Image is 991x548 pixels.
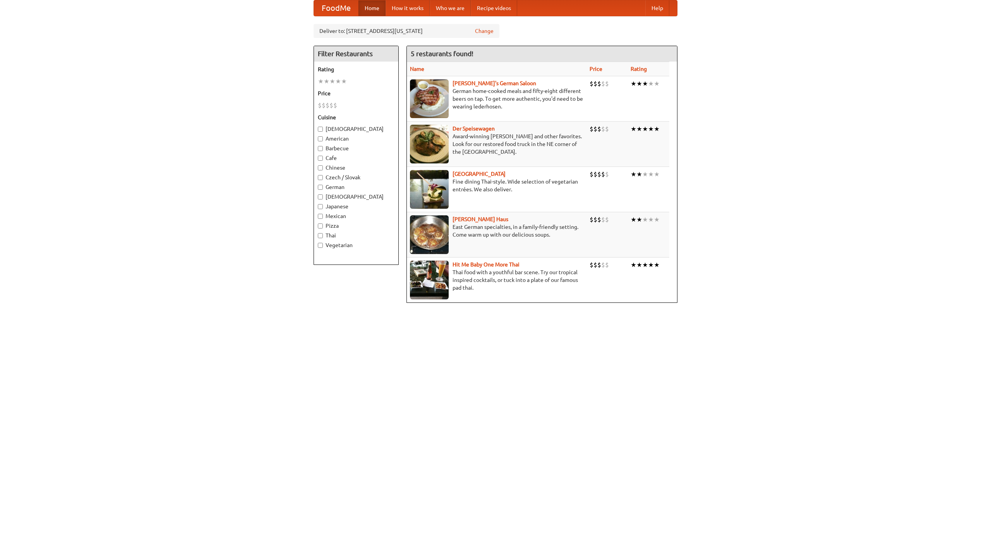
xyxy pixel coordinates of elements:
li: $ [326,101,329,110]
li: $ [593,261,597,269]
p: German home-cooked meals and fifty-eight different beers on tap. To get more authentic, you'd nee... [410,87,583,110]
li: ★ [654,215,660,224]
li: ★ [636,215,642,224]
p: Award-winning [PERSON_NAME] and other favorites. Look for our restored food truck in the NE corne... [410,132,583,156]
li: $ [597,261,601,269]
p: Fine dining Thai-style. Wide selection of vegetarian entrées. We also deliver. [410,178,583,193]
li: $ [597,215,601,224]
li: $ [601,125,605,133]
a: [GEOGRAPHIC_DATA] [453,171,506,177]
a: Der Speisewagen [453,125,495,132]
input: Mexican [318,214,323,219]
img: speisewagen.jpg [410,125,449,163]
label: [DEMOGRAPHIC_DATA] [318,125,394,133]
h5: Price [318,89,394,97]
a: FoodMe [314,0,358,16]
img: babythai.jpg [410,261,449,299]
a: Price [590,66,602,72]
ng-pluralize: 5 restaurants found! [411,50,473,57]
a: Name [410,66,424,72]
li: $ [605,170,609,179]
input: Chinese [318,165,323,170]
label: Mexican [318,212,394,220]
h5: Rating [318,65,394,73]
img: kohlhaus.jpg [410,215,449,254]
input: [DEMOGRAPHIC_DATA] [318,194,323,199]
li: ★ [654,170,660,179]
label: Chinese [318,164,394,172]
input: German [318,185,323,190]
li: ★ [341,77,347,86]
a: How it works [386,0,430,16]
li: ★ [335,77,341,86]
li: $ [597,79,601,88]
li: ★ [636,261,642,269]
li: $ [601,215,605,224]
input: [DEMOGRAPHIC_DATA] [318,127,323,132]
li: $ [322,101,326,110]
li: ★ [654,261,660,269]
li: $ [601,261,605,269]
li: ★ [648,79,654,88]
li: ★ [654,125,660,133]
li: $ [590,170,593,179]
li: ★ [642,170,648,179]
li: $ [597,125,601,133]
li: ★ [648,215,654,224]
input: Pizza [318,223,323,228]
input: Vegetarian [318,243,323,248]
img: satay.jpg [410,170,449,209]
label: Thai [318,232,394,239]
li: $ [605,79,609,88]
li: $ [590,215,593,224]
li: $ [601,79,605,88]
li: $ [593,170,597,179]
li: ★ [642,261,648,269]
li: $ [593,215,597,224]
li: ★ [631,170,636,179]
li: ★ [631,125,636,133]
img: esthers.jpg [410,79,449,118]
li: ★ [631,261,636,269]
li: $ [590,261,593,269]
li: ★ [642,79,648,88]
h5: Cuisine [318,113,394,121]
li: ★ [648,261,654,269]
li: $ [590,125,593,133]
h4: Filter Restaurants [314,46,398,62]
li: ★ [631,215,636,224]
li: ★ [648,125,654,133]
label: German [318,183,394,191]
input: American [318,136,323,141]
li: $ [590,79,593,88]
p: East German specialties, in a family-friendly setting. Come warm up with our delicious soups. [410,223,583,239]
p: Thai food with a youthful bar scene. Try our tropical inspired cocktails, or tuck into a plate of... [410,268,583,292]
input: Czech / Slovak [318,175,323,180]
li: $ [597,170,601,179]
a: Hit Me Baby One More Thai [453,261,520,268]
li: $ [329,101,333,110]
li: $ [605,215,609,224]
li: $ [318,101,322,110]
li: ★ [654,79,660,88]
label: Barbecue [318,144,394,152]
input: Thai [318,233,323,238]
a: [PERSON_NAME] Haus [453,216,508,222]
li: ★ [329,77,335,86]
div: Deliver to: [STREET_ADDRESS][US_STATE] [314,24,499,38]
label: [DEMOGRAPHIC_DATA] [318,193,394,201]
a: [PERSON_NAME]'s German Saloon [453,80,536,86]
label: Pizza [318,222,394,230]
label: Vegetarian [318,241,394,249]
li: $ [605,261,609,269]
li: $ [593,125,597,133]
a: Help [645,0,669,16]
label: Czech / Slovak [318,174,394,181]
a: Recipe videos [471,0,517,16]
li: ★ [648,170,654,179]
